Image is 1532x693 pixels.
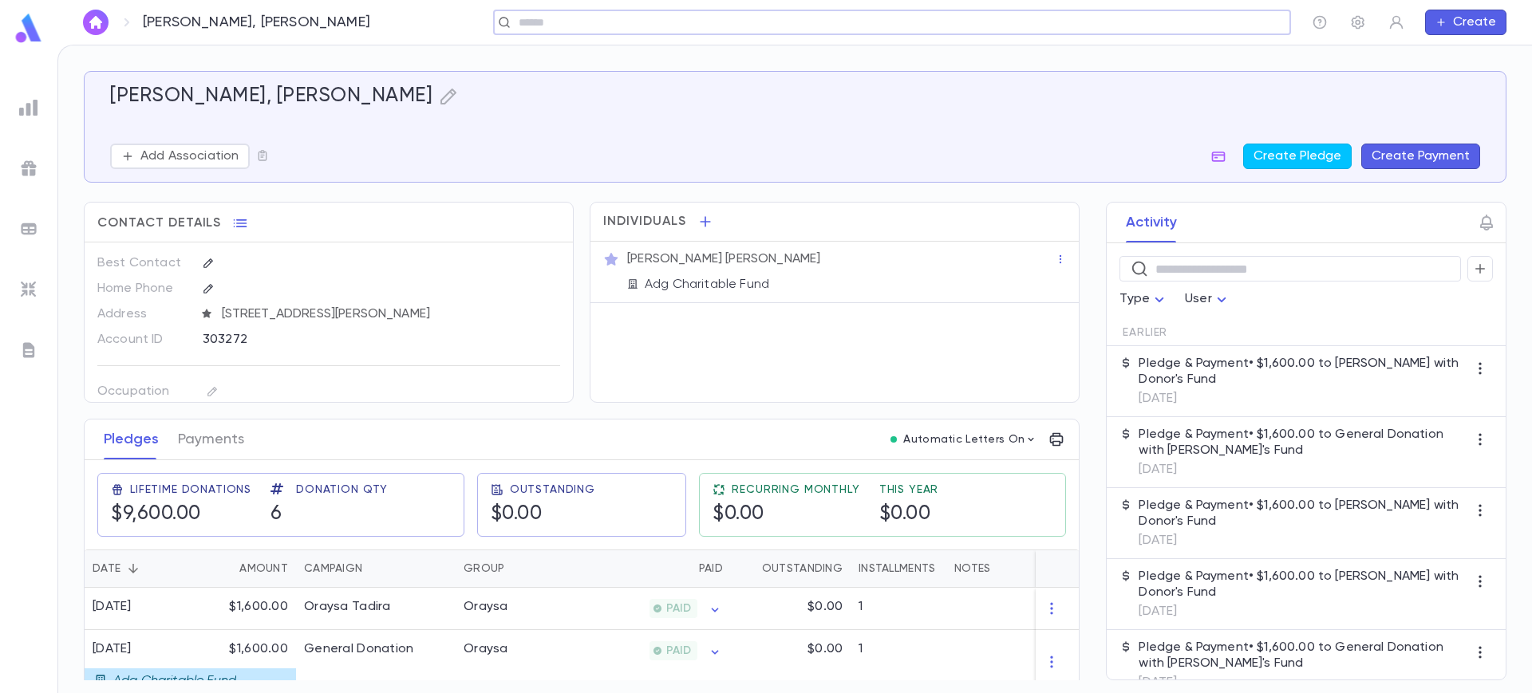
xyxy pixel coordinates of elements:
[97,379,189,404] p: Occupation
[491,502,543,526] h5: $0.00
[1139,640,1467,671] p: Pledge & Payment • $1,600.00 to General Donation with [PERSON_NAME]'s Fund
[731,549,851,588] div: Outstanding
[93,549,120,588] div: Date
[110,144,250,169] button: Add Association
[19,159,38,178] img: campaigns_grey.99e729a5f7ee94e3726e6486bddda8f1.svg
[19,219,38,238] img: batches_grey.339ca447c9d9533ef1741baa751efc33.svg
[1139,604,1467,620] p: [DATE]
[807,599,843,615] p: $0.00
[851,549,946,588] div: Installments
[946,549,1146,588] div: Notes
[1185,284,1231,315] div: User
[627,251,820,267] p: [PERSON_NAME] [PERSON_NAME]
[1243,144,1352,169] button: Create Pledge
[1123,326,1167,339] span: Earlier
[178,419,244,459] button: Payments
[97,215,221,231] span: Contact Details
[510,483,595,496] span: Outstanding
[304,599,391,615] div: Oraysa Tadira
[239,549,288,588] div: Amount
[104,419,159,459] button: Pledges
[19,341,38,360] img: letters_grey.7941b92b52307dd3b8a917253454ce1c.svg
[113,673,236,689] p: Adg Charitable Fund
[296,483,388,496] span: Donation Qty
[120,556,146,581] button: Sort
[1139,391,1467,407] p: [DATE]
[1119,293,1150,305] span: Type
[1425,10,1506,35] button: Create
[192,549,296,588] div: Amount
[903,433,1025,446] p: Automatic Letters On
[97,250,189,276] p: Best Contact
[732,483,859,496] span: Recurring Monthly
[879,502,931,526] h5: $0.00
[807,641,843,657] p: $0.00
[1139,533,1467,549] p: [DATE]
[270,502,282,526] h5: 6
[97,301,189,327] p: Address
[954,549,990,588] div: Notes
[203,327,481,351] div: 303272
[1139,462,1467,478] p: [DATE]
[19,280,38,299] img: imports_grey.530a8a0e642e233f2baf0ef88e8c9fcb.svg
[85,549,192,588] div: Date
[884,428,1044,451] button: Automatic Letters On
[304,549,362,588] div: Campaign
[660,602,697,615] span: PAID
[1139,569,1467,600] p: Pledge & Payment • $1,600.00 to [PERSON_NAME] with Donor's Fund
[93,641,238,657] div: [DATE]
[130,483,251,496] span: Lifetime Donations
[111,502,201,526] h5: $9,600.00
[86,16,105,29] img: home_white.a664292cf8c1dea59945f0da9f25487c.svg
[97,327,189,352] p: Account ID
[859,549,935,588] div: Installments
[13,13,45,44] img: logo
[713,502,764,526] h5: $0.00
[464,599,508,615] div: Oraysa
[1139,427,1467,459] p: Pledge & Payment • $1,600.00 to General Donation with [PERSON_NAME]'s Fund
[456,549,575,588] div: Group
[1119,284,1169,315] div: Type
[1139,356,1467,388] p: Pledge & Payment • $1,600.00 to [PERSON_NAME] with Donor's Fund
[575,549,731,588] div: Paid
[645,277,769,293] p: Adg Charitable Fund
[762,549,843,588] div: Outstanding
[215,306,562,322] span: [STREET_ADDRESS][PERSON_NAME]
[97,276,189,301] p: Home Phone
[1139,498,1467,530] p: Pledge & Payment • $1,600.00 to [PERSON_NAME] with Donor's Fund
[140,148,239,164] p: Add Association
[699,549,723,588] div: Paid
[304,641,413,657] div: General Donation
[660,644,697,657] span: PAID
[1185,293,1212,305] span: User
[1126,203,1177,242] button: Activity
[603,214,686,230] span: Individuals
[879,483,939,496] span: This Year
[143,14,370,31] p: [PERSON_NAME], [PERSON_NAME]
[464,641,508,657] div: Oraysa
[1361,144,1480,169] button: Create Payment
[464,549,504,588] div: Group
[110,85,432,108] h5: [PERSON_NAME], [PERSON_NAME]
[296,549,456,588] div: Campaign
[93,599,132,615] div: [DATE]
[1139,675,1467,691] p: [DATE]
[19,98,38,117] img: reports_grey.c525e4749d1bce6a11f5fe2a8de1b229.svg
[192,588,296,630] div: $1,600.00
[851,588,946,630] div: 1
